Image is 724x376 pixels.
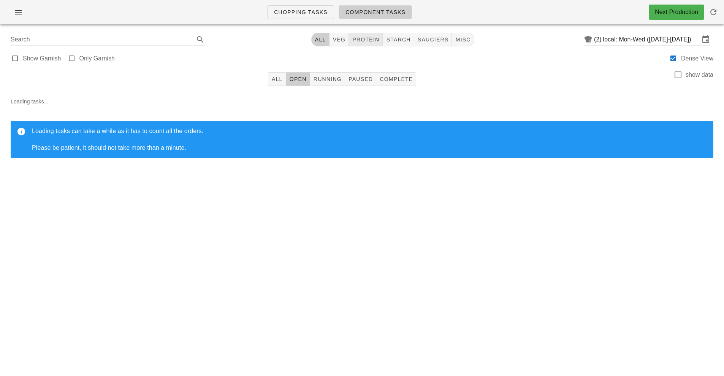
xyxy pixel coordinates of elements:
[383,33,414,46] button: starch
[348,76,373,82] span: Paused
[376,72,416,86] button: Complete
[268,72,286,86] button: All
[310,72,345,86] button: Running
[330,33,349,46] button: veg
[414,33,452,46] button: sauciers
[333,36,346,43] span: veg
[386,36,410,43] span: starch
[686,71,713,79] label: show data
[417,36,449,43] span: sauciers
[339,5,412,19] a: Component Tasks
[379,76,413,82] span: Complete
[23,55,61,62] label: Show Garnish
[286,72,310,86] button: Open
[452,33,474,46] button: misc
[289,76,307,82] span: Open
[681,55,713,62] label: Dense View
[345,72,376,86] button: Paused
[594,36,603,43] div: (2)
[315,36,326,43] span: All
[267,5,334,19] a: Chopping Tasks
[271,76,283,82] span: All
[655,8,698,17] div: Next Production
[455,36,471,43] span: misc
[313,76,342,82] span: Running
[79,55,115,62] label: Only Garnish
[352,36,379,43] span: protein
[349,33,383,46] button: protein
[345,9,406,15] span: Component Tasks
[32,127,707,152] div: Loading tasks can take a while as it has to count all the orders. Please be patient, it should no...
[5,91,719,170] div: Loading tasks...
[274,9,328,15] span: Chopping Tasks
[311,33,330,46] button: All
